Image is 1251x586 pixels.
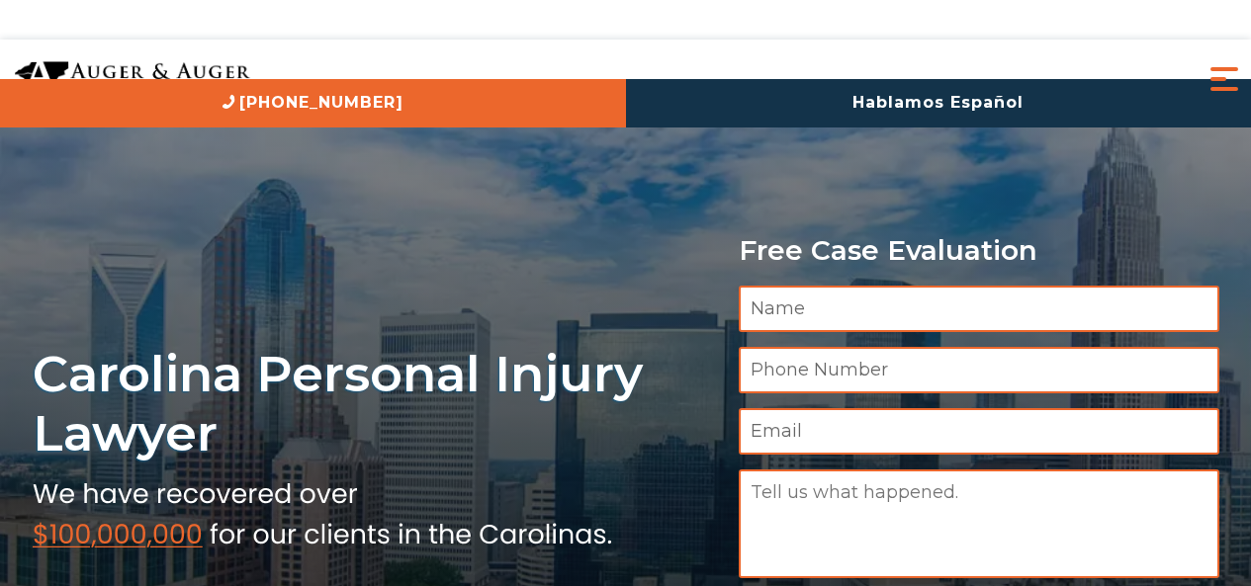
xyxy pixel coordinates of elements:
[1205,59,1244,99] button: Menu
[739,286,1219,332] input: Name
[739,235,1219,266] p: Free Case Evaluation
[33,473,612,548] img: sub text
[33,344,715,463] h1: Carolina Personal Injury Lawyer
[739,408,1219,455] input: Email
[15,61,252,98] img: Auger & Auger Accident and Injury Lawyers Logo
[739,347,1219,393] input: Phone Number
